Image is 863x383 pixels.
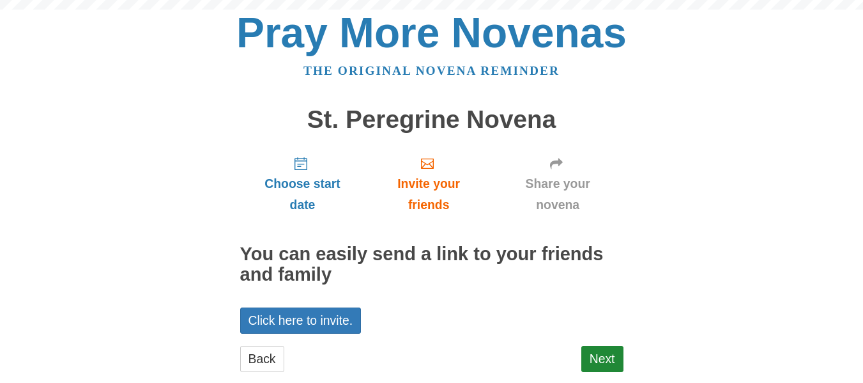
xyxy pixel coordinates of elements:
a: Click here to invite. [240,308,362,334]
h2: You can easily send a link to your friends and family [240,244,623,285]
h1: St. Peregrine Novena [240,106,623,134]
a: Invite your friends [365,146,492,222]
a: Back [240,346,284,372]
a: The original novena reminder [303,64,560,77]
a: Next [581,346,623,372]
span: Choose start date [253,173,353,215]
a: Choose start date [240,146,365,222]
a: Share your novena [493,146,623,222]
a: Pray More Novenas [236,9,627,56]
span: Share your novena [505,173,611,215]
span: Invite your friends [378,173,479,215]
